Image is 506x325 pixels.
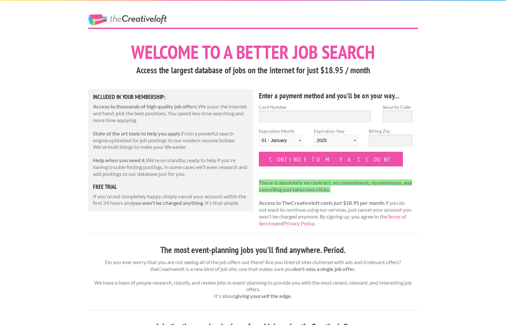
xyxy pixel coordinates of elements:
h3: Access the largest database of jobs on the internet for just $18.95 / month [88,64,418,77]
p: If you do not want to continue using our services, just cancel your account you won't be charged ... [259,179,413,227]
h1: Welcome to a better job search [88,43,418,62]
strong: Help when you need it. [93,157,146,163]
h5: free trial [93,184,248,190]
h3: The most event-planning jobs you'll find anywhere. Period. [88,244,418,256]
p: We scour the internet and hand-pick the best positions. You spend less time searching and more ti... [93,103,248,123]
h4: Enter a payment method and you'll be on your way... [259,91,413,101]
strong: don't miss a single job offer. [293,266,356,272]
strong: giving yourself the edge. [235,293,292,299]
strong: you won't be charged anything [132,200,203,206]
p: From a powerful search engine optimized for job postings to our modern resume builder. We've buil... [93,130,248,150]
label: Expiration Year [314,128,357,152]
label: Billing Zip: [369,128,412,134]
select: Expiration Year [314,134,357,147]
p: If you're not completely happy, simply cancel your account within the first 24 hours and . It's t... [93,193,248,207]
a: The Creative Loft [88,14,167,26]
strong: State of the art tools to help you apply. [93,130,181,136]
label: Security Code [382,104,412,110]
select: Expiration Month [259,134,302,147]
h5: Included in Your Membership: [93,94,248,100]
strong: There is absolutely no contract, no commitment, no minimums, and cancelling just takes two clicks. [259,179,412,192]
p: We're on standby, ready to help if you're having trouble finding postings. In some cases we'll ev... [93,157,248,177]
label: Expiration Month [259,128,302,152]
strong: Access to thousands of high quality job offers. [93,103,198,109]
a: Privacy Policy [283,220,314,226]
label: Card Number [259,104,371,110]
p: Do you ever worry that you are not seeing all of the job offers out there? Are you tired of sites... [88,259,418,300]
strong: Access to TheCreativeloft costs just $18.95 per month. [259,200,385,206]
input: Continue to my account [259,152,403,166]
a: Terms of Service [259,213,406,226]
